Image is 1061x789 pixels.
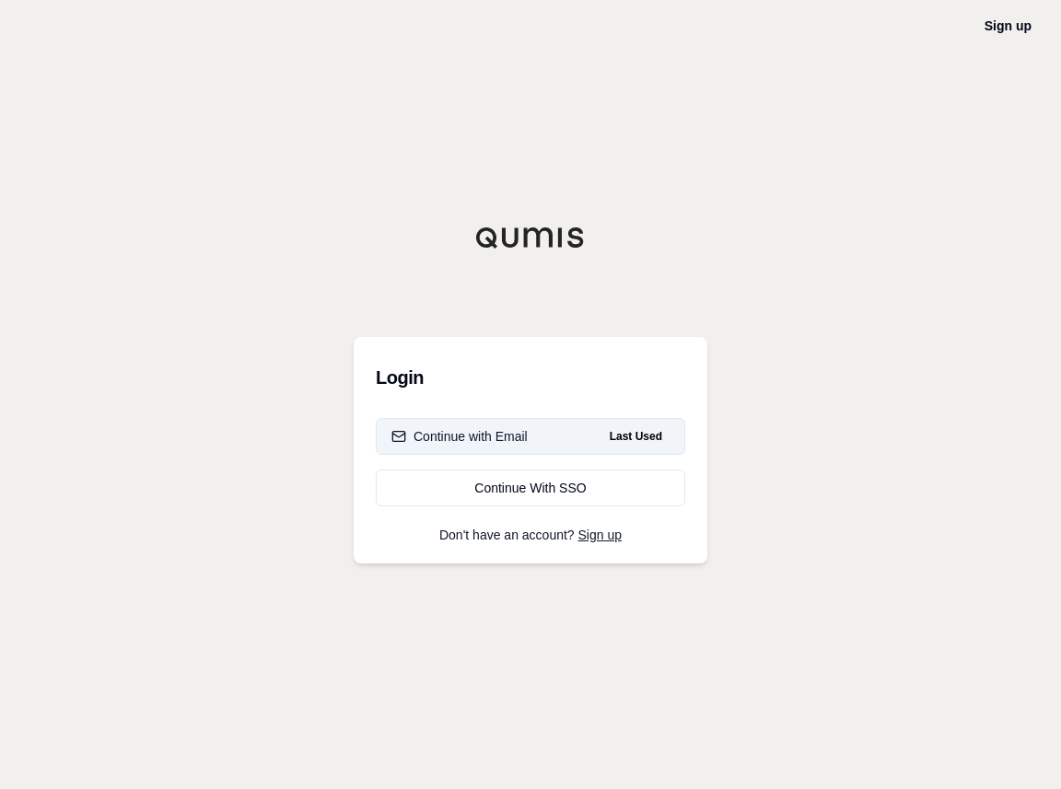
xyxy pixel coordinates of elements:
a: Continue With SSO [376,470,685,506]
div: Continue with Email [391,427,528,446]
img: Qumis [475,226,586,249]
button: Continue with EmailLast Used [376,418,685,455]
h3: Login [376,359,685,396]
p: Don't have an account? [376,528,685,541]
div: Continue With SSO [391,479,670,497]
span: Last Used [602,425,670,447]
a: Sign up [578,528,622,542]
a: Sign up [985,18,1032,33]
